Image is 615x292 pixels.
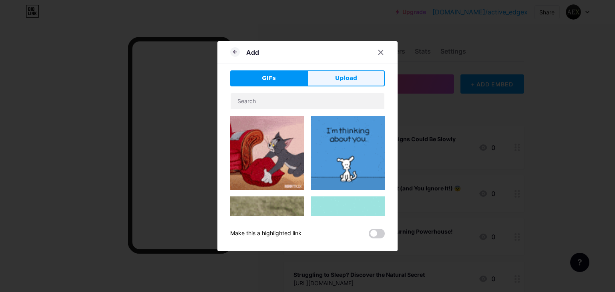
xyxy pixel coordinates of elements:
div: Make this a highlighted link [230,229,301,238]
div: Add [246,48,259,57]
img: Gihpy [311,196,385,270]
img: Gihpy [311,116,385,190]
button: Upload [307,70,385,86]
input: Search [231,93,384,109]
span: Upload [335,74,357,82]
img: Gihpy [230,116,304,190]
span: GIFs [262,74,276,82]
button: GIFs [230,70,307,86]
